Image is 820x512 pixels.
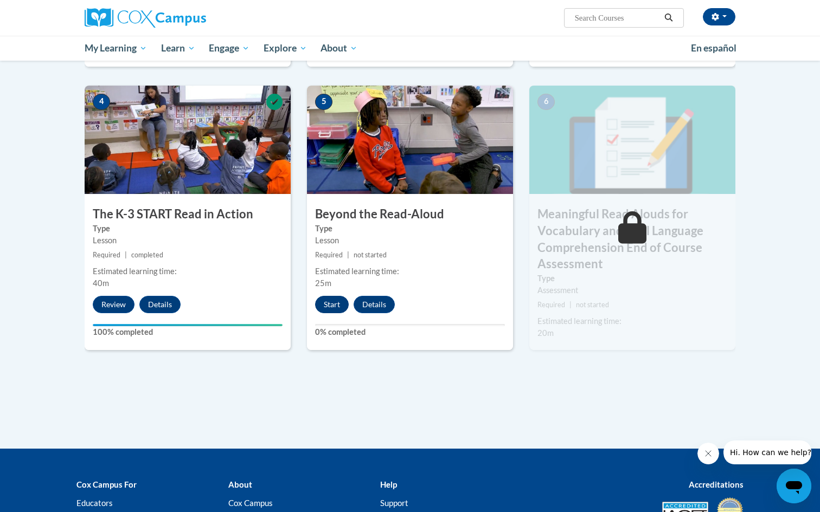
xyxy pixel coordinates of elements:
[93,296,134,313] button: Review
[264,42,307,55] span: Explore
[321,42,357,55] span: About
[574,11,661,24] input: Search Courses
[209,42,249,55] span: Engage
[315,94,332,110] span: 5
[93,223,283,235] label: Type
[703,8,735,25] button: Account Settings
[131,251,163,259] span: completed
[315,223,505,235] label: Type
[380,498,408,508] a: Support
[93,235,283,247] div: Lesson
[93,251,120,259] span: Required
[723,440,811,464] iframe: Message from company
[537,328,554,338] span: 20m
[202,36,257,61] a: Engage
[689,479,744,489] b: Accreditations
[93,94,110,110] span: 4
[315,235,505,247] div: Lesson
[76,498,113,508] a: Educators
[161,42,195,55] span: Learn
[85,206,291,223] h3: The K-3 START Read in Action
[537,315,727,327] div: Estimated learning time:
[139,296,181,313] button: Details
[315,296,349,313] button: Start
[537,301,565,309] span: Required
[684,37,744,60] a: En español
[93,326,283,338] label: 100% completed
[529,86,735,194] img: Course Image
[85,8,291,28] a: Cox Campus
[93,324,283,326] div: Your progress
[315,278,331,288] span: 25m
[661,11,677,24] button: Search
[78,36,154,61] a: My Learning
[307,206,513,223] h3: Beyond the Read-Aloud
[76,479,137,489] b: Cox Campus For
[228,479,252,489] b: About
[93,278,109,288] span: 40m
[154,36,202,61] a: Learn
[228,498,273,508] a: Cox Campus
[93,265,283,277] div: Estimated learning time:
[537,273,727,284] label: Type
[85,86,291,194] img: Course Image
[347,251,349,259] span: |
[576,301,609,309] span: not started
[354,251,387,259] span: not started
[354,296,395,313] button: Details
[257,36,314,61] a: Explore
[68,36,752,61] div: Main menu
[380,479,397,489] b: Help
[315,326,505,338] label: 0% completed
[85,42,147,55] span: My Learning
[537,284,727,296] div: Assessment
[125,251,127,259] span: |
[315,251,343,259] span: Required
[307,86,513,194] img: Course Image
[697,443,719,464] iframe: Close message
[691,42,736,54] span: En español
[537,94,555,110] span: 6
[314,36,365,61] a: About
[569,301,572,309] span: |
[85,8,206,28] img: Cox Campus
[315,265,505,277] div: Estimated learning time:
[777,469,811,503] iframe: Button to launch messaging window
[529,206,735,273] h3: Meaningful Read Alouds for Vocabulary and Oral Language Comprehension End of Course Assessment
